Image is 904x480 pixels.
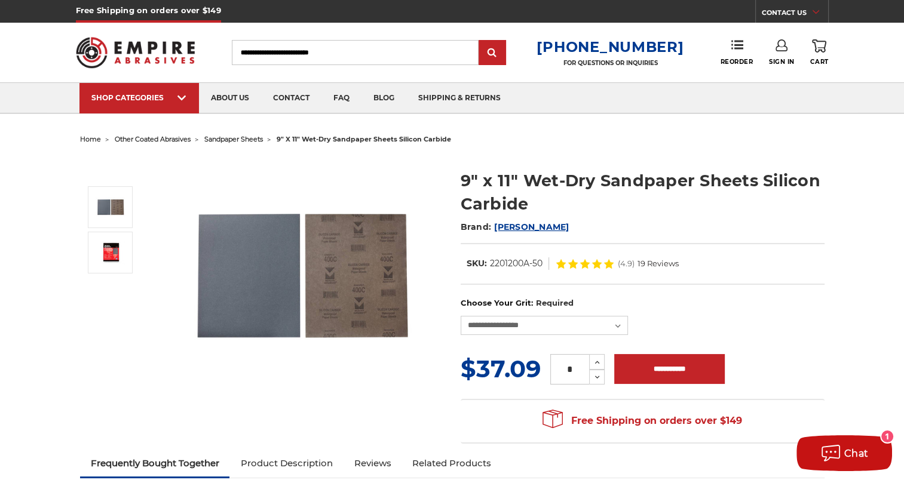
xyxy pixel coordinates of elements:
span: 19 Reviews [638,260,679,267]
a: contact [261,83,321,113]
span: Sign In [769,58,795,66]
button: Chat [796,435,892,471]
a: about us [199,83,261,113]
a: Cart [810,39,828,66]
h1: 9" x 11" Wet-Dry Sandpaper Sheets Silicon Carbide [461,169,825,216]
img: 9" x 11" Wet-Dry Sandpaper Sheets Silicon Carbide [96,241,125,264]
a: Reviews [343,450,402,476]
a: blog [361,83,406,113]
a: faq [321,83,361,113]
a: Reorder [720,39,753,65]
span: Brand: [461,221,492,232]
div: SHOP CATEGORIES [91,93,187,102]
a: [PERSON_NAME] [494,221,569,232]
a: other coated abrasives [115,135,191,143]
a: [PHONE_NUMBER] [537,38,684,56]
span: Free Shipping on orders over $149 [543,409,742,433]
dt: SKU: [467,257,487,270]
span: (4.9) [618,260,635,267]
a: home [80,135,101,143]
p: FOR QUESTIONS OR INQUIRIES [537,59,684,67]
a: CONTACT US [762,6,828,23]
small: Required [535,298,573,307]
a: Related Products [402,450,502,476]
label: Choose Your Grit: [461,297,825,309]
a: sandpaper sheets [204,135,263,143]
span: $37.09 [461,354,541,383]
a: shipping & returns [406,83,513,113]
dd: 2201200A-50 [490,257,543,270]
img: 9" x 11" Wet-Dry Sandpaper Sheets Silicon Carbide [96,192,125,222]
img: 9" x 11" Wet-Dry Sandpaper Sheets Silicon Carbide [182,156,421,395]
span: Chat [844,448,869,459]
span: Reorder [720,58,753,66]
a: Frequently Bought Together [80,450,230,476]
img: Empire Abrasives [76,29,195,76]
span: 9" x 11" wet-dry sandpaper sheets silicon carbide [277,135,451,143]
div: 1 [881,430,893,442]
input: Submit [480,41,504,65]
a: Product Description [229,450,343,476]
span: Cart [810,58,828,66]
